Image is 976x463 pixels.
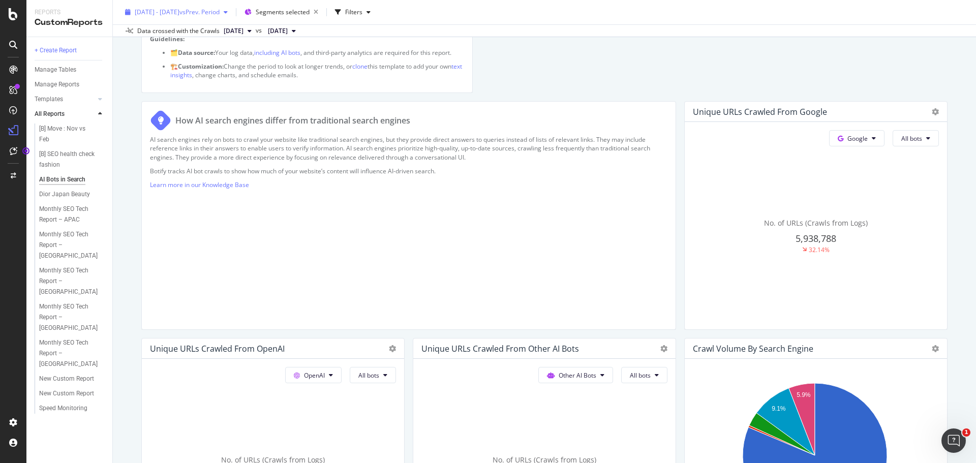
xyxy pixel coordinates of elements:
a: Dior Japan Beauty [39,189,105,200]
button: OpenAI [285,367,342,383]
a: All Reports [35,109,95,119]
div: Unique URLs Crawled from GoogleGoogleAll botsNo. of URLs (Crawls from Logs)5,938,78832.14% [684,101,948,330]
span: Other AI Bots [559,371,596,380]
div: Unique URLs Crawled from Google [693,107,827,117]
button: All bots [350,367,396,383]
div: Reports [35,8,104,17]
div: + Create Report [35,45,77,56]
div: [B] Move : Nov vs Feb [39,124,96,145]
a: Manage Tables [35,65,105,75]
button: [DATE] [220,25,256,37]
div: Unique URLs Crawled from Other AI Bots [421,344,579,354]
div: New Custom Report [39,388,94,399]
span: [DATE] - [DATE] [135,8,179,16]
p: 🗂️ Your log data, , and third-party analytics are required for this report. [170,48,464,57]
div: Data crossed with the Crawls [137,26,220,36]
span: All bots [358,371,379,380]
span: vs Prev. Period [179,8,220,16]
p: AI search engines rely on bots to crawl your website like traditional search engines, but they pr... [150,135,667,161]
a: Monthly SEO Tech Report – APAC [39,204,105,225]
a: AI Bots in Search [39,174,105,185]
button: Google [829,130,884,146]
button: Other AI Bots [538,367,613,383]
span: 2025 Aug. 29th [224,26,243,36]
span: OpenAI [304,371,325,380]
button: [DATE] - [DATE]vsPrev. Period [121,4,232,20]
div: Manage Reports [35,79,79,90]
div: Monthly SEO Tech Report – JAPAN [39,265,101,297]
p: Botify tracks AI bot crawls to show how much of your website’s content will influence AI-driven s... [150,167,667,175]
a: Manage Reports [35,79,105,90]
button: Filters [331,4,375,20]
text: 5.9% [797,392,811,399]
a: text insights [170,62,462,79]
div: Dior Japan Beauty [39,189,90,200]
div: [B] SEO health check fashion [39,149,98,170]
div: 32.14% [809,245,830,254]
span: 2025 Feb. 19th [268,26,288,36]
a: Monthly SEO Tech Report – [GEOGRAPHIC_DATA] [39,229,105,261]
div: Tooltip anchor [21,146,30,156]
span: Google [847,134,868,143]
div: Monthly SEO Tech Report – KOREA [39,301,101,333]
div: How AI search engines differ from traditional search enginesAI search engines rely on bots to cra... [141,101,676,330]
div: All Reports [35,109,65,119]
a: New Custom Report [39,374,105,384]
a: clone [352,62,368,71]
text: 9.1% [772,405,786,412]
div: How AI search engines differ from traditional search engines [175,115,410,127]
button: All bots [621,367,667,383]
div: Monthly SEO Tech Report – APAC [39,204,99,225]
div: Filters [345,8,362,16]
div: Speed Monitoring [39,403,87,414]
a: Templates [35,94,95,105]
a: [B] SEO health check fashion [39,149,105,170]
span: No. of URLs (Crawls from Logs) [764,218,868,228]
a: Monthly SEO Tech Report – [GEOGRAPHIC_DATA] [39,265,105,297]
div: Templates [35,94,63,105]
div: New Custom Report [39,374,94,384]
a: + Create Report [35,45,105,56]
strong: Guidelines: [150,35,185,43]
span: All bots [630,371,651,380]
a: [B] Move : Nov vs Feb [39,124,105,145]
div: Manage Tables [35,65,76,75]
span: 5,938,788 [796,232,836,244]
button: [DATE] [264,25,300,37]
a: Monthly SEO Tech Report – [GEOGRAPHIC_DATA] [39,337,105,369]
div: CustomReports [35,17,104,28]
div: Crawl Volume By Search Engine [693,344,813,354]
a: including AI bots [254,48,300,57]
span: 1 [962,428,970,437]
span: All bots [901,134,922,143]
button: All bots [893,130,939,146]
span: Segments selected [256,8,310,16]
div: Unique URLs Crawled from OpenAI [150,344,285,354]
button: Segments selected [240,4,322,20]
a: Speed Monitoring [39,403,105,414]
p: 🏗️ Change the period to look at longer trends, or this template to add your own , change charts, ... [170,62,464,79]
a: Learn more in our Knowledge Base [150,180,249,189]
div: Monthly SEO Tech Report – Europe [39,229,101,261]
div: Monthly SEO Tech Report – United States [39,337,101,369]
strong: Customization: [178,62,224,71]
a: New Custom Report [39,388,105,399]
div: AI Bots in Search [39,174,85,185]
strong: Data source: [178,48,215,57]
span: vs [256,26,264,35]
iframe: Intercom live chat [941,428,966,453]
a: Monthly SEO Tech Report – [GEOGRAPHIC_DATA] [39,301,105,333]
